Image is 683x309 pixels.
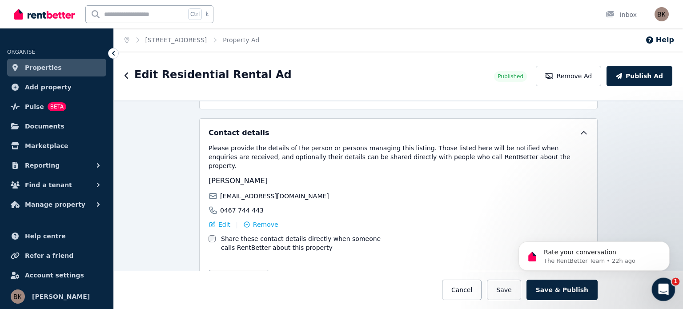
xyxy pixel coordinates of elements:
iframe: Intercom notifications message [505,223,683,285]
span: Help centre [25,231,66,241]
span: k [205,11,209,18]
a: Marketplace [7,137,106,155]
img: RentBetter [14,8,75,21]
span: BETA [48,102,66,111]
span: Edit [218,220,230,229]
h1: Edit Residential Rental Ad [134,68,292,82]
a: Account settings [7,266,106,284]
button: Remove Ad [536,66,601,86]
nav: Breadcrumb [114,28,270,52]
span: Published [498,73,523,80]
a: PulseBETA [7,98,106,116]
span: Find a tenant [25,180,72,190]
span: Refer a friend [25,250,73,261]
span: Reporting [25,160,60,171]
span: 0467 744 443 [220,206,264,215]
span: ORGANISE [7,49,35,55]
button: Add Contact [209,270,269,285]
span: Ctrl [188,8,202,20]
button: Cancel [442,280,482,300]
a: [STREET_ADDRESS] [145,36,207,44]
span: [PERSON_NAME] [32,291,90,302]
span: Pulse [25,101,44,112]
img: Benjamin Kelly [11,289,25,304]
span: [PERSON_NAME] [209,177,268,185]
iframe: Intercom live chat [652,278,675,301]
button: Save & Publish [526,280,598,300]
a: Help centre [7,227,106,245]
span: Account settings [25,270,84,281]
button: Find a tenant [7,176,106,194]
span: Remove [253,220,278,229]
button: Remove [243,220,278,229]
div: Inbox [606,10,637,19]
a: Add property [7,78,106,96]
span: Manage property [25,199,85,210]
button: Manage property [7,196,106,213]
span: 1 [672,278,680,286]
button: Save [487,280,521,300]
button: Help [645,35,674,45]
button: Publish Ad [607,66,672,86]
span: Marketplace [25,140,68,151]
span: Documents [25,121,64,132]
span: | [236,220,238,229]
span: Add property [25,82,72,92]
h5: Contact details [209,128,269,138]
a: Property Ad [223,36,259,44]
button: Edit [209,220,230,229]
span: Properties [25,62,62,73]
p: Please provide the details of the person or persons managing this listing. Those listed here will... [209,144,588,170]
a: Properties [7,59,106,76]
a: Documents [7,117,106,135]
a: Refer a friend [7,247,106,265]
span: [EMAIL_ADDRESS][DOMAIN_NAME] [220,192,329,201]
label: Share these contact details directly when someone calls RentBetter about this property [221,234,396,252]
button: Reporting [7,157,106,174]
img: Benjamin Kelly [655,7,669,21]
